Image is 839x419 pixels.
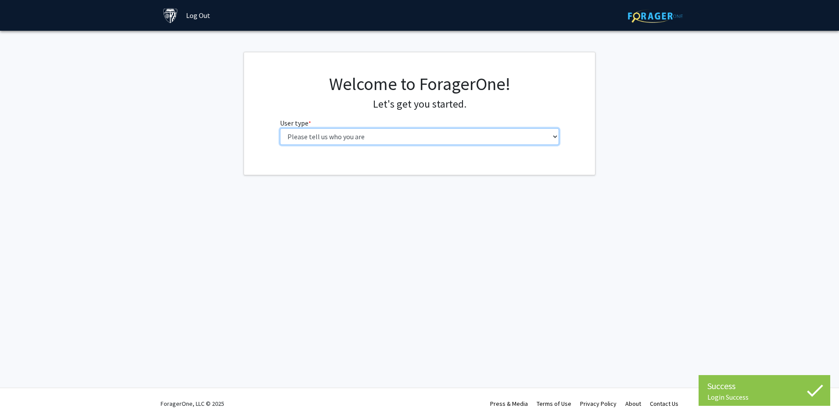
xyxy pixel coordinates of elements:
[7,379,37,412] iframe: Chat
[280,118,311,128] label: User type
[707,379,821,393] div: Success
[650,400,678,408] a: Contact Us
[628,9,683,23] img: ForagerOne Logo
[161,388,224,419] div: ForagerOne, LLC © 2025
[580,400,617,408] a: Privacy Policy
[625,400,641,408] a: About
[280,73,559,94] h1: Welcome to ForagerOne!
[280,98,559,111] h4: Let's get you started.
[490,400,528,408] a: Press & Media
[537,400,571,408] a: Terms of Use
[163,8,178,23] img: Johns Hopkins University Logo
[707,393,821,401] div: Login Success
